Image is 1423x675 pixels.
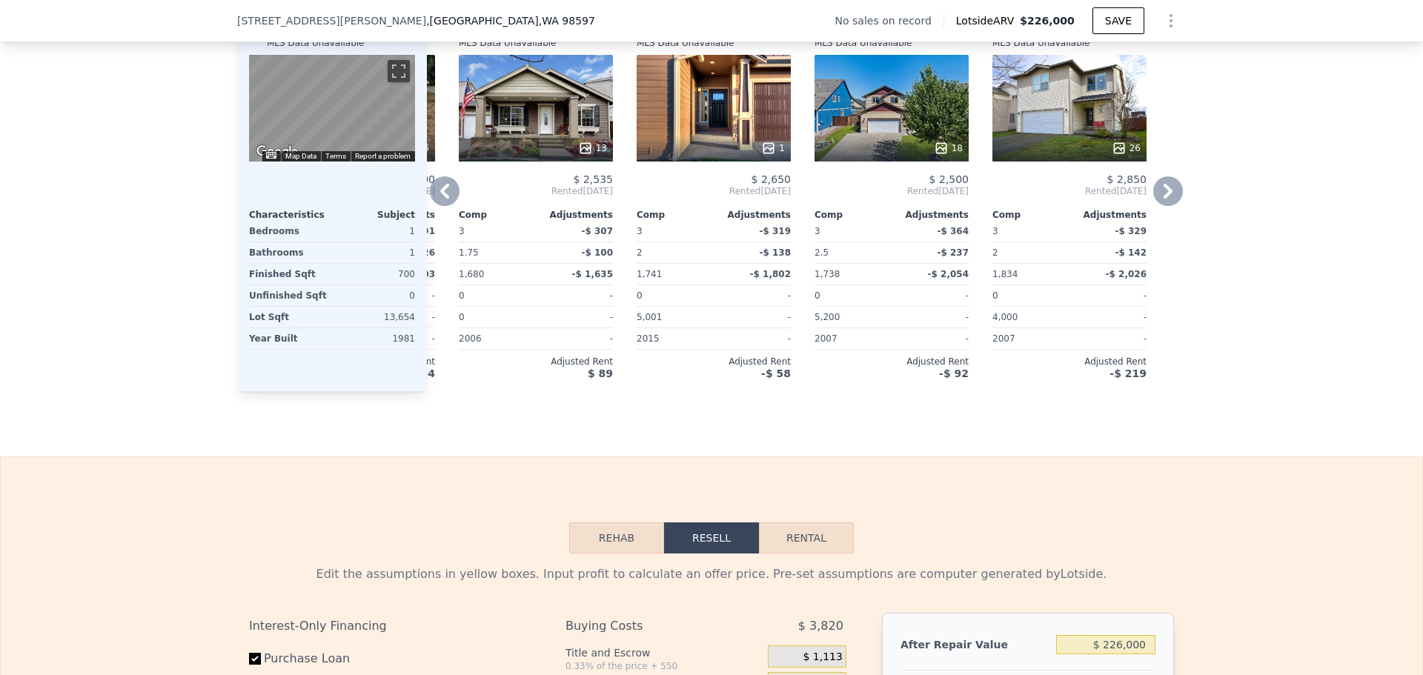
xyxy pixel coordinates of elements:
span: , WA 98597 [539,15,595,27]
div: - [539,328,613,349]
button: Toggle fullscreen view [388,60,410,82]
div: 2015 [637,328,711,349]
span: $ 89 [588,368,613,379]
div: Adjusted Rent [459,356,613,368]
a: Report a problem [355,152,411,160]
div: 13,654 [335,307,415,327]
span: 4,000 [992,312,1018,322]
span: -$ 319 [759,226,791,236]
span: Rented [DATE] [637,185,791,197]
span: , [GEOGRAPHIC_DATA] [426,13,595,28]
span: 5,001 [637,312,662,322]
span: $ 2,650 [752,173,791,185]
div: No sales on record [835,13,943,28]
div: Buying Costs [565,613,731,639]
span: 0 [992,290,998,301]
label: Purchase Loan [249,645,414,672]
span: 0 [637,290,643,301]
div: 2 [637,242,711,263]
span: 0 [459,290,465,301]
div: - [717,328,791,349]
div: Bathrooms [249,242,329,263]
span: -$ 329 [1115,226,1147,236]
span: $ 3,820 [798,613,843,639]
div: Edit the assumptions in yellow boxes. Input profit to calculate an offer price. Pre-set assumptio... [249,565,1174,583]
span: $ 2,535 [574,173,613,185]
span: -$ 1,635 [572,269,613,279]
div: Characteristics [249,209,332,221]
div: 1 [335,242,415,263]
span: -$ 2,054 [928,269,969,279]
div: MLS Data Unavailable [459,37,557,49]
div: - [895,285,969,306]
button: Map Data [285,151,316,162]
div: 1981 [335,328,415,349]
a: Open this area in Google Maps (opens a new window) [253,142,302,162]
span: -$ 219 [1109,368,1147,379]
div: 700 [335,264,415,285]
span: $ 2,500 [929,173,969,185]
div: Comp [815,209,892,221]
div: 2 [992,242,1067,263]
div: 1.75 [459,242,533,263]
div: 26 [1112,141,1141,156]
span: 1,680 [459,269,484,279]
div: 1 [761,141,785,156]
span: Lotside ARV [956,13,1020,28]
div: Adjustments [892,209,969,221]
span: Rented [DATE] [459,185,613,197]
a: Terms (opens in new tab) [325,152,346,160]
span: 1,834 [992,269,1018,279]
div: Interest-Only Financing [249,613,530,639]
div: 2007 [815,328,889,349]
div: Adjustments [714,209,791,221]
div: Comp [637,209,714,221]
span: 1,738 [815,269,840,279]
div: Title and Escrow [565,645,762,660]
div: - [1072,285,1147,306]
div: 1 [335,221,415,242]
span: -$ 307 [581,226,613,236]
div: Adjustments [1069,209,1147,221]
span: -$ 364 [937,226,969,236]
div: Adjusted Rent [992,356,1147,368]
div: 18 [934,141,963,156]
div: 13 [578,141,607,156]
span: 1,741 [637,269,662,279]
div: Lot Sqft [249,307,329,327]
button: SAVE [1092,7,1144,34]
span: -$ 138 [759,247,791,258]
span: -$ 2,026 [1106,269,1147,279]
span: 3 [992,226,998,236]
button: Rehab [569,522,664,553]
div: 2006 [459,328,533,349]
div: - [895,307,969,327]
span: Rented [DATE] [992,185,1147,197]
div: Comp [459,209,536,221]
div: MLS Data Unavailable [267,37,365,49]
div: - [539,285,613,306]
span: 3 [637,226,643,236]
div: Finished Sqft [249,264,329,285]
span: -$ 58 [761,368,791,379]
button: Show Options [1156,6,1186,36]
div: Street View [249,55,415,162]
div: - [1072,328,1147,349]
div: After Repair Value [900,631,1050,658]
div: Subject [332,209,415,221]
div: Adjusted Rent [637,356,791,368]
div: Comp [992,209,1069,221]
span: -$ 142 [1115,247,1147,258]
div: - [717,307,791,327]
div: Unfinished Sqft [249,285,329,306]
span: $ 1,113 [803,651,842,664]
div: MLS Data Unavailable [815,37,912,49]
div: MLS Data Unavailable [992,37,1090,49]
div: - [895,328,969,349]
span: 3 [459,226,465,236]
div: 2.5 [815,242,889,263]
div: Map [249,55,415,162]
div: - [1072,307,1147,327]
button: Rental [759,522,854,553]
span: $226,000 [1020,15,1075,27]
